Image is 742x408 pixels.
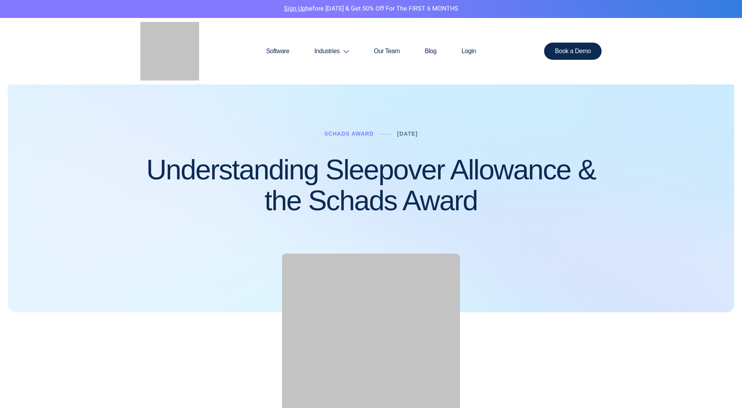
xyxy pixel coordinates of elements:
a: Blog [412,32,449,70]
h1: Understanding Sleepover Allowance & the Schads Award [140,154,602,216]
a: Our Team [361,32,412,70]
a: Book a Demo [544,43,602,60]
a: Industries [302,32,361,70]
a: Schads Award [324,131,374,137]
a: Software [253,32,302,70]
a: Login [449,32,489,70]
p: before [DATE] & Get 50% Off for the FIRST 6 MONTHS [6,4,736,14]
a: Sign Up [284,4,305,13]
a: [DATE] [397,131,418,137]
span: Book a Demo [555,48,591,54]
